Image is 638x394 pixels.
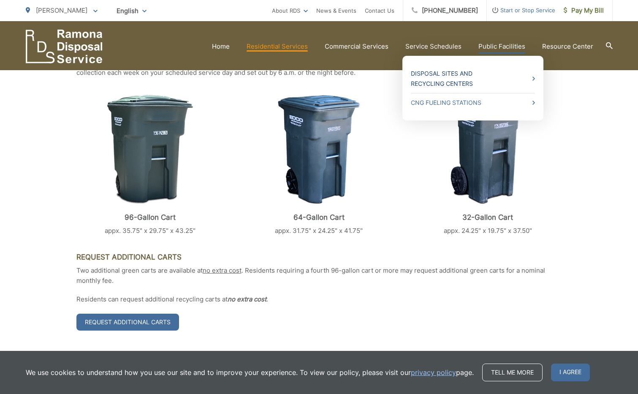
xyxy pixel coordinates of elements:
[414,226,562,236] p: appx. 24.25" x 19.75" x 37.50"
[26,367,474,378] p: We use cookies to understand how you use our site and to improve your experience. To view our pol...
[110,3,153,18] span: English
[107,95,193,205] img: cart-green-waste-96.png
[405,41,462,52] a: Service Schedules
[482,364,543,381] a: Tell me more
[365,5,394,16] a: Contact Us
[542,41,593,52] a: Resource Center
[203,266,242,274] u: no extra cost
[414,213,562,222] p: 32-Gallon Cart
[76,265,562,286] p: Two additional green carts are available at . Residents requiring a fourth 96-gallon cart or more...
[76,226,224,236] p: appx. 35.75" x 29.75" x 43.25"
[451,95,525,205] img: cart-green-waste-32.png
[411,98,535,108] a: CNG Fueling Stations
[76,294,562,304] p: Residents can request additional recycling carts at .
[76,314,179,331] a: Request Additional Carts
[228,295,266,303] strong: no extra cost
[411,367,456,378] a: privacy policy
[551,364,590,381] span: I agree
[278,95,360,205] img: cart-green-waste-64.png
[245,226,393,236] p: appx. 31.75" x 24.25" x 41.75"
[272,5,308,16] a: About RDS
[76,213,224,222] p: 96-Gallon Cart
[212,41,230,52] a: Home
[316,5,356,16] a: News & Events
[411,68,535,89] a: Disposal Sites and Recycling Centers
[564,5,604,16] span: Pay My Bill
[247,41,308,52] a: Residential Services
[325,41,388,52] a: Commercial Services
[478,41,525,52] a: Public Facilities
[245,213,393,222] p: 64-Gallon Cart
[36,6,87,14] span: [PERSON_NAME]
[76,253,562,261] h3: Request Additional Carts
[26,30,103,63] a: EDCD logo. Return to the homepage.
